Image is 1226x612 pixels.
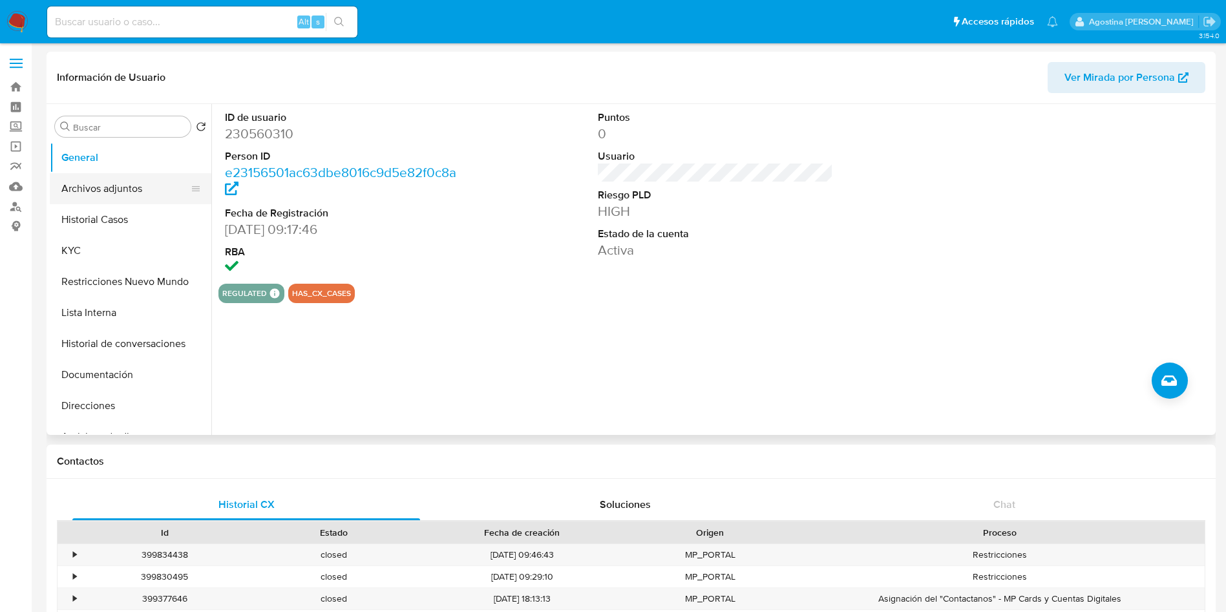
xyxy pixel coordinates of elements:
h1: Contactos [57,455,1205,468]
div: Restricciones [795,566,1205,587]
button: General [50,142,211,173]
div: • [73,571,76,583]
div: Origen [635,526,786,539]
dt: Person ID [225,149,461,164]
dt: RBA [225,245,461,259]
button: Anticipos de dinero [50,421,211,452]
div: Fecha de creación [428,526,617,539]
div: closed [249,566,419,587]
span: Chat [993,497,1015,512]
div: Restricciones [795,544,1205,565]
div: MP_PORTAL [626,588,795,609]
div: 399834438 [80,544,249,565]
button: Volver al orden por defecto [196,121,206,136]
button: Direcciones [50,390,211,421]
dt: Fecha de Registración [225,206,461,220]
button: Restricciones Nuevo Mundo [50,266,211,297]
button: search-icon [326,13,352,31]
div: [DATE] 09:29:10 [419,566,626,587]
dd: HIGH [598,202,834,220]
p: agostina.faruolo@mercadolibre.com [1089,16,1198,28]
div: • [73,549,76,561]
div: [DATE] 09:46:43 [419,544,626,565]
button: has_cx_cases [292,291,351,296]
div: Asignación del "Contactanos" - MP Cards y Cuentas Digitales [795,588,1205,609]
dd: 0 [598,125,834,143]
dt: Riesgo PLD [598,188,834,202]
div: [DATE] 18:13:13 [419,588,626,609]
span: Historial CX [218,497,275,512]
dd: Activa [598,241,834,259]
div: 399377646 [80,588,249,609]
div: closed [249,588,419,609]
div: MP_PORTAL [626,566,795,587]
div: Estado [259,526,410,539]
button: Documentación [50,359,211,390]
input: Buscar usuario o caso... [47,14,357,30]
button: Buscar [60,121,70,132]
div: 399830495 [80,566,249,587]
h1: Información de Usuario [57,71,165,84]
button: regulated [222,291,267,296]
div: closed [249,544,419,565]
dt: Usuario [598,149,834,164]
button: Lista Interna [50,297,211,328]
button: Historial Casos [50,204,211,235]
div: • [73,593,76,605]
button: KYC [50,235,211,266]
button: Ver Mirada por Persona [1048,62,1205,93]
input: Buscar [73,121,185,133]
div: MP_PORTAL [626,544,795,565]
span: Soluciones [600,497,651,512]
div: Proceso [804,526,1196,539]
dd: [DATE] 09:17:46 [225,220,461,238]
a: Salir [1203,15,1216,28]
dt: Estado de la cuenta [598,227,834,241]
span: Alt [299,16,309,28]
div: Id [89,526,240,539]
a: Notificaciones [1047,16,1058,27]
span: Accesos rápidos [962,15,1034,28]
span: Ver Mirada por Persona [1064,62,1175,93]
a: e23156501ac63dbe8016c9d5e82f0c8a [225,163,456,200]
span: s [316,16,320,28]
dt: ID de usuario [225,111,461,125]
dt: Puntos [598,111,834,125]
dd: 230560310 [225,125,461,143]
button: Historial de conversaciones [50,328,211,359]
button: Archivos adjuntos [50,173,201,204]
